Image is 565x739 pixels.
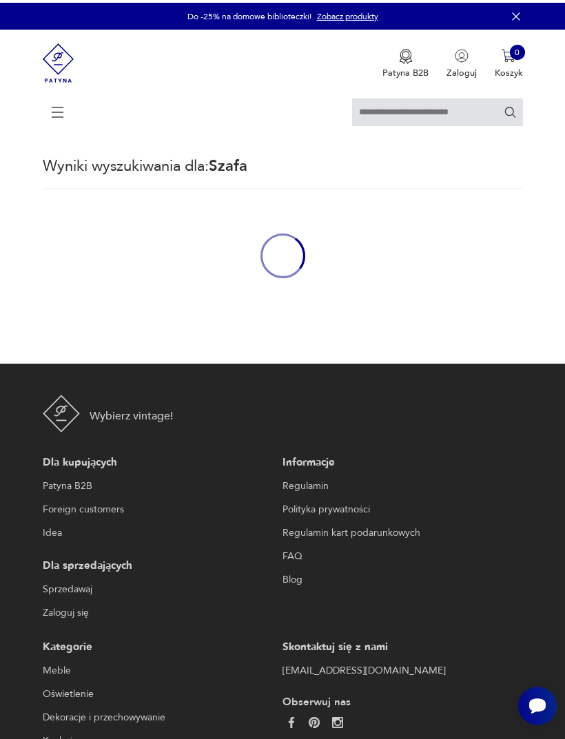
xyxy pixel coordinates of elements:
[43,522,278,539] a: Idea
[495,46,523,76] button: 0Koszyk
[382,46,429,76] button: Patyna B2B
[282,499,517,515] a: Polityka prywatności
[317,8,378,19] a: Zobacz produkty
[187,8,311,19] p: Do -25% na domowe biblioteczki!
[43,602,278,618] a: Zaloguj się
[43,499,278,515] a: Foreign customers
[332,714,343,725] img: c2fd9cf7f39615d9d6839a72ae8e59e5.webp
[282,693,517,706] p: Obserwuj nas
[43,555,278,572] p: Dla sprzedających
[382,46,429,76] a: Ikona medaluPatyna B2B
[43,475,278,492] a: Patyna B2B
[382,64,429,76] p: Patyna B2B
[495,64,523,76] p: Koszyk
[43,27,74,94] img: Patyna - sklep z meblami i dekoracjami vintage
[43,579,278,595] a: Sprzedawaj
[282,452,517,468] p: Informacje
[455,46,469,60] img: Ikonka użytkownika
[282,545,517,562] a: FAQ
[43,707,278,723] a: Dekoracje i przechowywanie
[309,714,320,725] img: 37d27d81a828e637adc9f9cb2e3d3a8a.webp
[43,392,80,429] img: Patyna - sklep z meblami i dekoracjami vintage
[43,660,278,676] a: Meble
[446,64,477,76] p: Zaloguj
[43,636,278,653] p: Kategorie
[282,636,517,653] p: Skontaktuj się z nami
[260,198,305,309] div: oval-loading
[510,42,525,57] div: 0
[43,683,278,700] a: Oświetlenie
[43,452,278,468] p: Dla kupujących
[282,569,517,585] a: Blog
[504,103,517,116] button: Szukaj
[90,405,173,421] p: Wybierz vintage!
[502,46,515,60] img: Ikona koszyka
[446,46,477,76] button: Zaloguj
[209,153,247,174] span: Szafa
[282,522,517,539] a: Regulamin kart podarunkowych
[43,153,523,186] p: Wyniki wyszukiwania dla:
[518,684,557,722] iframe: Smartsupp widget button
[282,660,517,676] a: [EMAIL_ADDRESS][DOMAIN_NAME]
[286,714,297,725] img: da9060093f698e4c3cedc1453eec5031.webp
[282,475,517,492] a: Regulamin
[399,46,413,61] img: Ikona medalu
